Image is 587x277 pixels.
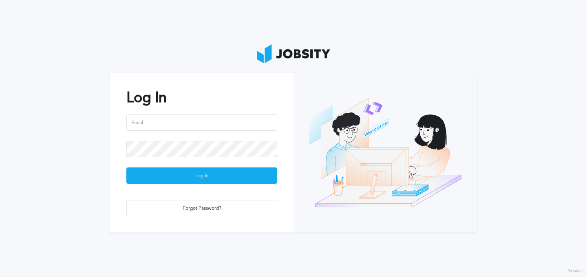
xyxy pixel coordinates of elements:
label: Version: [568,268,583,273]
div: Log In [127,168,277,184]
button: Log In [126,167,277,184]
input: Email [126,114,277,131]
div: Forgot Password? [127,200,277,217]
button: Forgot Password? [126,200,277,216]
h2: Log In [126,89,277,106]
